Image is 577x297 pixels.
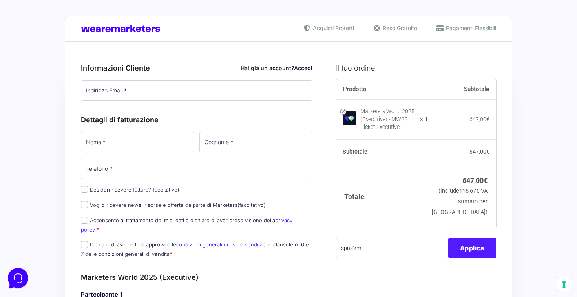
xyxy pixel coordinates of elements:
label: Desideri ricevere fattura? [81,187,179,193]
button: Home [6,225,55,243]
input: Coupon [336,238,442,258]
button: Applica [448,238,496,258]
button: Inizia una conversazione [13,66,144,81]
span: Inizia una conversazione [51,71,116,77]
input: Acconsento al trattamento dei miei dati e dichiaro di aver preso visione dellaprivacy policy [81,217,88,224]
h3: Dettagli di fatturazione [81,114,312,125]
bdi: 647,00 [469,116,489,122]
input: Cerca un articolo... [18,114,128,122]
a: Apri Centro Assistenza [84,97,144,103]
p: Messaggi [68,236,89,243]
span: € [476,188,479,194]
h3: Marketers World 2025 (Executive) [81,272,312,283]
label: Acconsento al trattamento dei miei dati e dichiaro di aver preso visione della [81,217,292,232]
h3: Informazioni Cliente [81,63,312,73]
button: Aiuto [102,225,151,243]
span: Pagamenti Flessibili [444,24,496,32]
span: Reso Gratuito [381,24,417,32]
span: (facoltativo) [237,202,266,208]
small: (include IVA stimato per [GEOGRAPHIC_DATA]) [432,188,488,216]
input: Cognome * [199,132,312,152]
a: Accedi [294,65,312,71]
a: condizioni generali di uso e vendita [176,241,263,248]
span: € [486,148,489,155]
img: Marketers World 2025 (Executive) - MW25 Ticket Executive [343,111,356,125]
input: Telefono * [81,159,312,179]
div: Hai già un account? [241,64,312,72]
p: Aiuto [121,236,132,243]
span: Acquisti Protetti [311,24,354,32]
th: Subtotale [428,79,496,100]
img: dark [13,44,28,60]
span: Le tue conversazioni [13,31,67,38]
input: Voglio ricevere news, risorse e offerte da parte di Marketers(facoltativo) [81,201,88,208]
span: Trova una risposta [13,97,61,103]
input: Desideri ricevere fattura?(facoltativo) [81,186,88,193]
span: (facoltativo) [151,187,179,193]
input: Nome * [81,132,194,152]
a: privacy policy [81,217,292,232]
h2: Ciao da Marketers 👋 [6,6,132,19]
th: Totale [336,165,428,228]
h3: Il tuo ordine [336,63,496,73]
span: € [486,116,489,122]
iframe: Customerly Messenger Launcher [6,266,30,290]
img: dark [25,44,41,60]
label: Dichiaro di aver letto e approvato le e le clausole n. 6 e 7 delle condizioni generali di vendita [81,241,309,257]
bdi: 647,00 [462,176,488,185]
th: Prodotto [336,79,428,100]
th: Subtotale [336,140,428,165]
label: Voglio ricevere news, risorse e offerte da parte di Marketers [81,202,266,208]
img: dark [38,44,53,60]
bdi: 647,00 [469,148,489,155]
span: € [484,176,488,185]
button: Messaggi [55,225,103,243]
p: Home [24,236,37,243]
span: 116,67 [459,188,479,194]
button: Le tue preferenze relative al consenso per le tecnologie di tracciamento [557,277,571,291]
input: Indirizzo Email * [81,80,312,101]
strong: × 1 [420,116,428,123]
input: Dichiaro di aver letto e approvato lecondizioni generali di uso e venditae le clausole n. 6 e 7 d... [81,241,88,248]
div: Marketers World 2025 (Executive) - MW25 Ticket Executive [360,108,415,131]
